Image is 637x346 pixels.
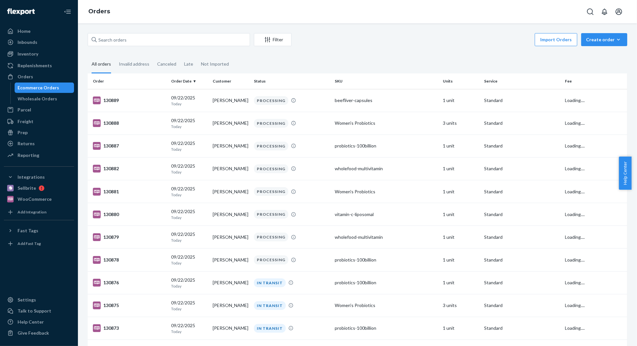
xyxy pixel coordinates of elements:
[484,257,560,263] p: Standard
[4,183,74,193] a: Sellbrite
[4,238,74,249] a: Add Fast Tag
[93,165,166,173] div: 130882
[171,306,207,312] p: Today
[210,180,251,203] td: [PERSON_NAME]
[171,117,207,129] div: 09/22/2025
[4,60,74,71] a: Replenishments
[210,135,251,157] td: [PERSON_NAME]
[61,5,74,18] button: Close Navigation
[581,33,627,46] button: Create order
[93,211,166,218] div: 130880
[18,28,31,34] div: Home
[254,119,288,128] div: PROCESSING
[93,256,166,264] div: 130878
[335,279,437,286] div: probiotics-100billion
[563,73,627,89] th: Fee
[18,308,51,314] div: Talk to Support
[563,135,627,157] td: Loading....
[484,165,560,172] p: Standard
[18,107,31,113] div: Parcel
[4,150,74,160] a: Reporting
[171,208,207,220] div: 09/22/2025
[15,94,74,104] a: Wholesale Orders
[584,5,597,18] button: Open Search Box
[184,56,193,72] div: Late
[210,112,251,135] td: [PERSON_NAME]
[335,143,437,149] div: probiotics-100billion
[15,83,74,93] a: Ecommerce Orders
[18,152,39,159] div: Reporting
[18,96,57,102] div: Wholesale Orders
[4,49,74,59] a: Inventory
[93,142,166,150] div: 130887
[335,325,437,331] div: probiotics-100billion
[171,147,207,152] p: Today
[440,271,481,294] td: 1 unit
[171,215,207,220] p: Today
[157,56,176,72] div: Canceled
[440,249,481,271] td: 1 unit
[18,241,41,246] div: Add Fast Tag
[4,37,74,47] a: Inbounds
[18,84,59,91] div: Ecommerce Orders
[201,56,229,72] div: Not Imported
[484,302,560,309] p: Standard
[171,329,207,334] p: Today
[7,8,35,15] img: Flexport logo
[335,97,437,104] div: beefliver-capsules
[563,294,627,317] td: Loading....
[251,73,332,89] th: Status
[440,203,481,226] td: 1 unit
[563,317,627,340] td: Loading....
[18,174,45,180] div: Integrations
[18,140,35,147] div: Returns
[619,157,631,190] button: Help Center
[171,124,207,129] p: Today
[335,257,437,263] div: probiotics-100billion
[169,73,210,89] th: Order Date
[88,33,250,46] input: Search orders
[484,97,560,104] p: Standard
[4,328,74,338] button: Give Feedback
[484,143,560,149] p: Standard
[171,277,207,289] div: 09/22/2025
[171,163,207,175] div: 09/22/2025
[481,73,562,89] th: Service
[335,302,437,309] div: Women's Probiotics
[83,2,115,21] ol: breadcrumbs
[18,39,37,45] div: Inbounds
[18,118,33,125] div: Freight
[612,5,625,18] button: Open account menu
[440,294,481,317] td: 3 units
[93,301,166,309] div: 130875
[440,226,481,249] td: 1 unit
[171,186,207,198] div: 09/22/2025
[171,283,207,289] p: Today
[4,225,74,236] button: Fast Tags
[563,157,627,180] td: Loading....
[440,112,481,135] td: 3 units
[171,237,207,243] p: Today
[18,185,36,191] div: Sellbrite
[171,231,207,243] div: 09/22/2025
[210,89,251,112] td: [PERSON_NAME]
[484,325,560,331] p: Standard
[18,62,52,69] div: Replenishments
[254,96,288,105] div: PROCESSING
[484,188,560,195] p: Standard
[598,5,611,18] button: Open notifications
[171,192,207,198] p: Today
[4,71,74,82] a: Orders
[563,249,627,271] td: Loading....
[4,295,74,305] a: Settings
[93,233,166,241] div: 130879
[88,8,110,15] a: Orders
[254,142,288,150] div: PROCESSING
[213,78,249,84] div: Customer
[171,101,207,107] p: Today
[484,234,560,240] p: Standard
[210,203,251,226] td: [PERSON_NAME]
[4,317,74,327] a: Help Center
[171,322,207,334] div: 09/22/2025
